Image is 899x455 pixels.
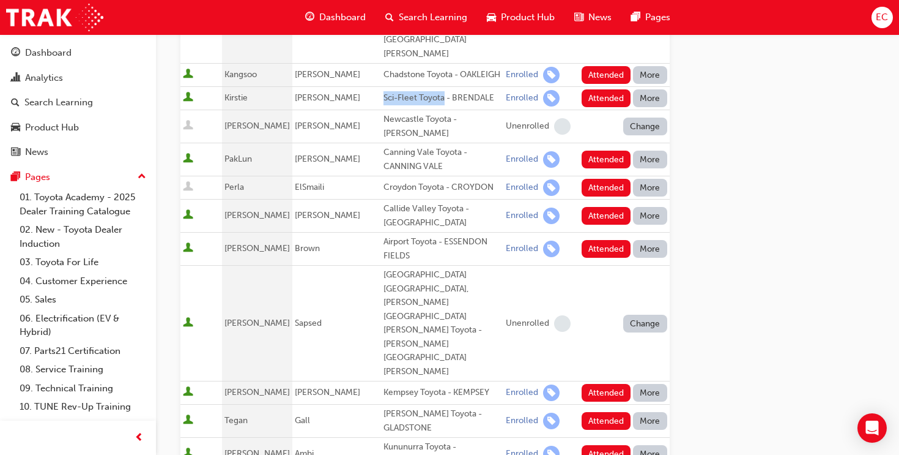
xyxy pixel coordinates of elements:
[543,385,560,401] span: learningRecordVerb_ENROLL-icon
[11,172,20,183] span: pages-icon
[224,387,290,397] span: [PERSON_NAME]
[224,415,248,426] span: Tegan
[25,170,50,184] div: Pages
[295,69,360,80] span: [PERSON_NAME]
[383,113,501,140] div: Newcastle Toyota - [PERSON_NAME]
[183,92,193,104] span: User is active
[506,210,538,222] div: Enrolled
[11,48,20,59] span: guage-icon
[383,268,501,378] div: [GEOGRAPHIC_DATA] [GEOGRAPHIC_DATA], [PERSON_NAME][GEOGRAPHIC_DATA][PERSON_NAME] Toyota - [PERSON...
[15,253,151,272] a: 03. Toyota For Life
[183,386,193,399] span: User is active
[501,10,555,24] span: Product Hub
[506,415,538,427] div: Enrolled
[183,153,193,165] span: User is active
[11,97,20,108] span: search-icon
[295,243,320,254] span: Brown
[506,92,538,104] div: Enrolled
[11,73,20,84] span: chart-icon
[15,272,151,291] a: 04. Customer Experience
[138,169,146,185] span: up-icon
[5,91,151,114] a: Search Learning
[183,243,193,255] span: User is active
[15,220,151,253] a: 02. New - Toyota Dealer Induction
[383,235,501,263] div: Airport Toyota - ESSENDON FIELDS
[543,241,560,257] span: learningRecordVerb_ENROLL-icon
[5,141,151,164] a: News
[554,118,571,135] span: learningRecordVerb_NONE-icon
[582,240,631,258] button: Attended
[224,318,290,328] span: [PERSON_NAME]
[621,5,680,30] a: pages-iconPages
[295,121,360,131] span: [PERSON_NAME]
[224,92,248,103] span: Kirstie
[183,317,193,329] span: User is active
[295,182,324,192] span: ElSmaili
[623,118,667,135] button: Change
[399,10,467,24] span: Search Learning
[633,240,667,258] button: More
[5,116,151,139] a: Product Hub
[224,121,290,131] span: [PERSON_NAME]
[487,10,496,25] span: car-icon
[633,207,667,225] button: More
[295,5,376,30] a: guage-iconDashboard
[383,407,501,435] div: [PERSON_NAME] Toyota - GLADSTONE
[506,182,538,194] div: Enrolled
[633,179,667,197] button: More
[295,210,360,220] span: [PERSON_NAME]
[582,89,631,107] button: Attended
[135,431,144,446] span: prev-icon
[376,5,477,30] a: search-iconSearch Learning
[633,151,667,168] button: More
[564,5,621,30] a: news-iconNews
[506,69,538,81] div: Enrolled
[183,120,193,132] span: User is inactive
[15,290,151,309] a: 05. Sales
[24,96,93,110] div: Search Learning
[183,209,193,222] span: User is active
[383,202,501,230] div: Callide Valley Toyota - [GEOGRAPHIC_DATA]
[319,10,366,24] span: Dashboard
[554,315,571,332] span: learningRecordVerb_NONE-icon
[857,413,887,443] div: Open Intercom Messenger
[295,387,360,397] span: [PERSON_NAME]
[295,92,360,103] span: [PERSON_NAME]
[633,66,667,84] button: More
[295,318,322,328] span: Sapsed
[383,68,501,82] div: Chadstone Toyota - OAKLEIGH
[645,10,670,24] span: Pages
[6,4,103,31] a: Trak
[183,69,193,81] span: User is active
[5,39,151,166] button: DashboardAnalyticsSearch LearningProduct HubNews
[506,154,538,165] div: Enrolled
[224,69,257,80] span: Kangsoo
[15,379,151,398] a: 09. Technical Training
[305,10,314,25] span: guage-icon
[582,151,631,168] button: Attended
[506,318,549,329] div: Unenrolled
[633,384,667,402] button: More
[574,10,583,25] span: news-icon
[5,42,151,64] a: Dashboard
[5,166,151,189] button: Pages
[295,154,360,164] span: [PERSON_NAME]
[224,154,252,164] span: PakLun
[183,415,193,427] span: User is active
[543,179,560,196] span: learningRecordVerb_ENROLL-icon
[506,121,549,132] div: Unenrolled
[582,384,631,402] button: Attended
[11,147,20,158] span: news-icon
[876,10,888,24] span: EC
[15,342,151,361] a: 07. Parts21 Certification
[582,412,631,430] button: Attended
[588,10,612,24] span: News
[15,309,151,342] a: 06. Electrification (EV & Hybrid)
[11,122,20,133] span: car-icon
[582,179,631,197] button: Attended
[582,207,631,225] button: Attended
[25,71,63,85] div: Analytics
[477,5,564,30] a: car-iconProduct Hub
[25,145,48,159] div: News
